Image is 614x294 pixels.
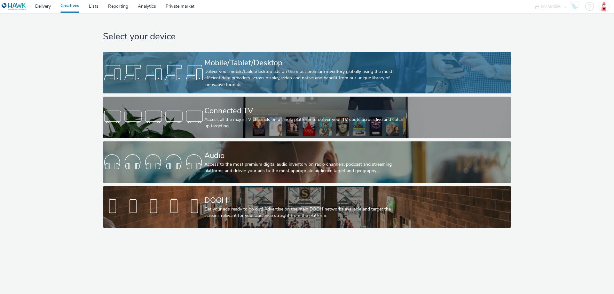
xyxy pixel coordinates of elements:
img: Hawk Academy [570,1,579,12]
div: Access all the major TV channels on a single platform to deliver your TV spots across live and ca... [204,116,407,130]
img: undefined Logo [2,3,26,11]
div: DOOH [204,195,407,206]
div: Deliver your mobile/tablet/desktop ads on the most premium inventory globally using the most effi... [204,68,407,88]
a: DOOHGet your ads ready to go out! Advertise on the main DOOH networks available and target the sc... [103,186,511,228]
a: Connected TVAccess all the major TV channels on a single platform to deliver your TV spots across... [103,97,511,138]
img: Giovanni Strada [599,2,609,11]
div: Get your ads ready to go out! Advertise on the main DOOH networks available and target the screen... [204,206,407,219]
a: AudioAccess to the most premium digital audio inventory on radio channels, podcast and streaming ... [103,141,511,183]
h1: Select your device [103,31,511,43]
a: Mobile/Tablet/DesktopDeliver your mobile/tablet/desktop ads on the most premium inventory globall... [103,52,511,93]
div: Access to the most premium digital audio inventory on radio channels, podcast and streaming platf... [204,161,407,174]
a: Hawk Academy [570,1,582,12]
div: Mobile/Tablet/Desktop [204,57,407,68]
div: Audio [204,150,407,161]
div: Connected TV [204,105,407,116]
